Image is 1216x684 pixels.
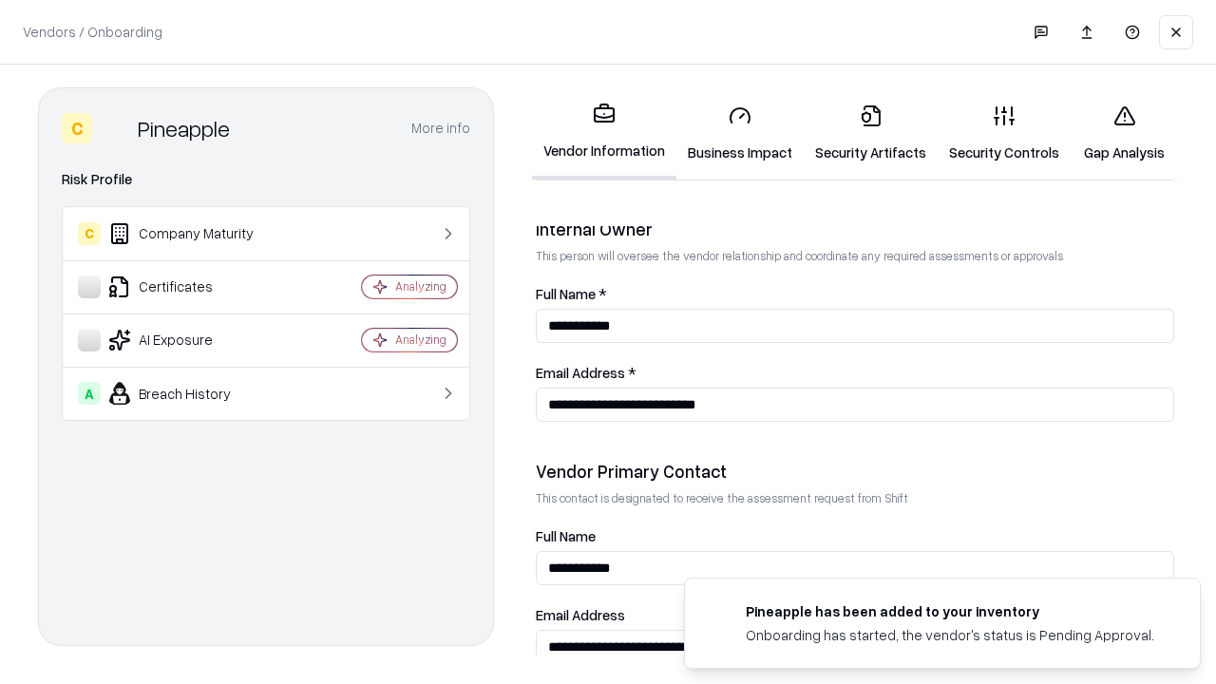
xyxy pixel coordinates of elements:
div: Company Maturity [78,222,305,245]
div: Certificates [78,275,305,298]
a: Vendor Information [532,87,676,180]
img: pineappleenergy.com [708,601,731,624]
div: Vendor Primary Contact [536,460,1174,483]
label: Full Name [536,529,1174,543]
div: Analyzing [395,332,446,348]
div: Analyzing [395,278,446,294]
div: C [62,113,92,143]
div: Risk Profile [62,168,470,191]
div: Pineapple has been added to your inventory [746,601,1154,621]
button: More info [411,111,470,145]
p: This contact is designated to receive the assessment request from Shift [536,490,1174,506]
div: Breach History [78,382,305,405]
div: Internal Owner [536,218,1174,240]
div: Onboarding has started, the vendor's status is Pending Approval. [746,625,1154,645]
div: Pineapple [138,113,230,143]
a: Gap Analysis [1071,89,1178,178]
div: C [78,222,101,245]
a: Business Impact [676,89,804,178]
label: Email Address [536,608,1174,622]
div: A [78,382,101,405]
label: Email Address * [536,366,1174,380]
img: Pineapple [100,113,130,143]
p: Vendors / Onboarding [23,22,162,42]
div: AI Exposure [78,329,305,351]
a: Security Artifacts [804,89,938,178]
label: Full Name * [536,287,1174,301]
p: This person will oversee the vendor relationship and coordinate any required assessments or appro... [536,248,1174,264]
a: Security Controls [938,89,1071,178]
